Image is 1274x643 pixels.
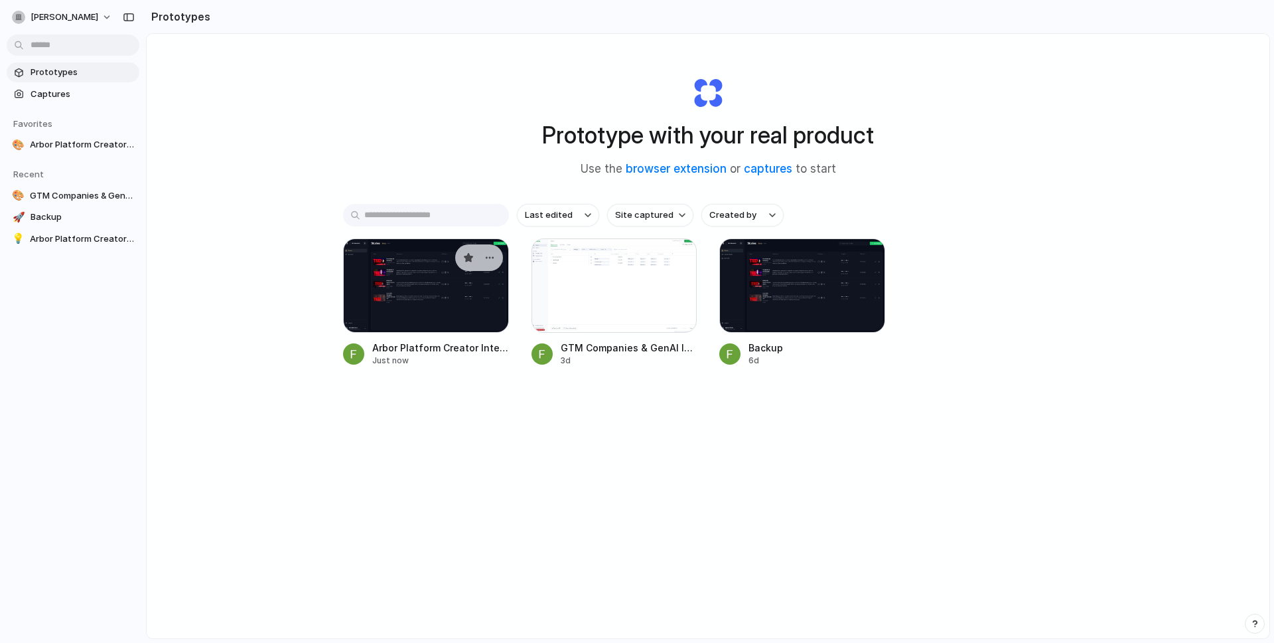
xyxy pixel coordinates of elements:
[372,341,509,355] span: Arbor Platform Creator Interface
[607,204,693,227] button: Site captured
[12,189,25,203] div: 🎨
[542,118,874,153] h1: Prototype with your real product
[531,238,697,367] a: GTM Companies & GenAI InsightsGTM Companies & GenAI Insights3d
[13,118,52,129] span: Favorites
[31,11,98,24] span: [PERSON_NAME]
[12,211,25,224] div: 🚀
[12,138,25,151] div: 🎨
[748,341,885,355] span: Backup
[30,138,134,151] span: Arbor Platform Creator Interface
[12,232,25,246] div: 💡
[744,162,792,175] a: captures
[7,7,119,28] button: [PERSON_NAME]
[7,229,139,249] a: 💡Arbor Platform Creator Interface
[30,189,134,203] span: GTM Companies & GenAI Insights
[7,135,139,155] a: 🎨Arbor Platform Creator Interface
[517,204,599,227] button: Last edited
[13,169,44,179] span: Recent
[748,355,885,367] div: 6d
[7,84,139,104] a: Captures
[146,9,210,25] h2: Prototypes
[31,66,134,79] span: Prototypes
[7,207,139,227] a: 🚀Backup
[31,88,134,101] span: Captures
[372,355,509,367] div: Just now
[30,232,134,246] span: Arbor Platform Creator Interface
[561,355,697,367] div: 3d
[615,209,673,222] span: Site captured
[7,62,139,82] a: Prototypes
[709,209,756,222] span: Created by
[626,162,727,175] a: browser extension
[701,204,784,227] button: Created by
[525,209,573,222] span: Last edited
[581,161,836,178] span: Use the or to start
[343,238,509,367] a: Arbor Platform Creator InterfaceArbor Platform Creator InterfaceJust now
[7,186,139,206] a: 🎨GTM Companies & GenAI Insights
[31,211,134,224] span: Backup
[719,238,885,367] a: BackupBackup6d
[561,341,697,355] span: GTM Companies & GenAI Insights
